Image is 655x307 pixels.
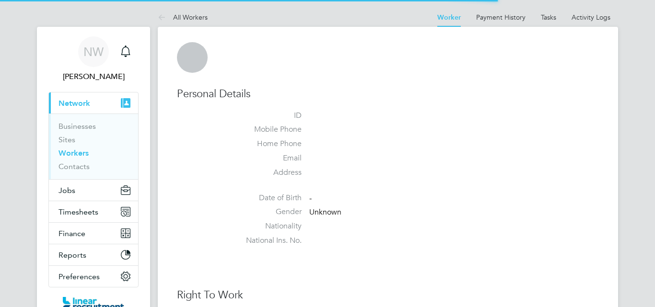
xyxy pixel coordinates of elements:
label: Email [234,153,302,163]
span: Jobs [58,186,75,195]
button: Reports [49,244,138,265]
label: Gender [234,207,302,217]
label: Date of Birth [234,193,302,203]
label: Address [234,168,302,178]
a: Payment History [476,13,526,22]
h3: Right To Work [177,288,599,302]
span: NW [83,45,104,58]
div: Network [49,114,138,179]
span: Preferences [58,272,100,281]
a: Workers [58,148,89,158]
a: Contacts [58,162,90,171]
h3: Personal Details [177,87,599,101]
span: Unknown [309,208,341,217]
a: Sites [58,135,75,144]
label: Home Phone [234,139,302,149]
a: Tasks [541,13,556,22]
button: Jobs [49,180,138,201]
a: Businesses [58,122,96,131]
button: Network [49,92,138,114]
span: Network [58,99,90,108]
a: NW[PERSON_NAME] [48,36,139,82]
a: All Workers [158,13,208,22]
label: National Ins. No. [234,236,302,246]
button: Timesheets [49,201,138,222]
span: Finance [58,229,85,238]
label: ID [234,111,302,121]
span: Reports [58,250,86,260]
a: Worker [437,13,461,22]
button: Finance [49,223,138,244]
span: Nicola Wilson [48,71,139,82]
label: Nationality [234,221,302,231]
span: Timesheets [58,207,98,216]
a: Activity Logs [572,13,610,22]
span: - [309,193,312,203]
button: Preferences [49,266,138,287]
label: Mobile Phone [234,125,302,135]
